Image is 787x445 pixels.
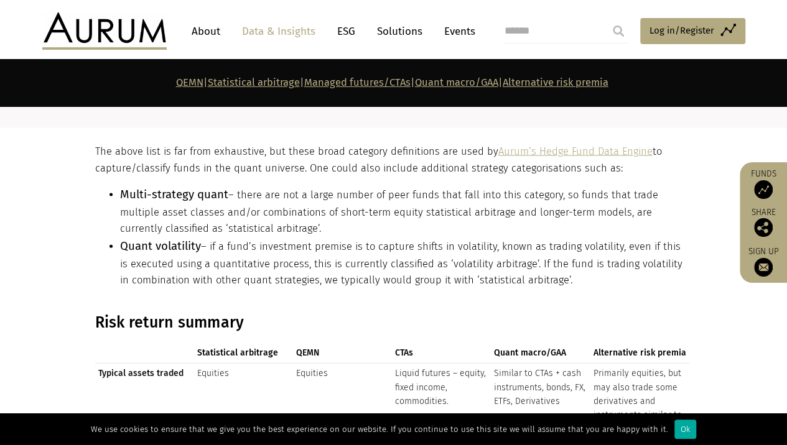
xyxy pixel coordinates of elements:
[650,23,714,38] span: Log in/Register
[590,364,689,440] td: Primarily equities, but may also trade some derivatives and instruments similar to quant macro
[208,76,300,88] a: Statistical arbitrage
[120,186,689,237] li: – there are not a large number of peer funds that fall into this category, so funds that trade mu...
[498,145,653,157] a: Aurum’s Hedge Fund Data Engine
[95,364,194,440] td: Typical assets traded
[236,20,322,43] a: Data & Insights
[95,313,689,332] h3: Risk return summary
[392,364,491,440] td: Liquid futures – equity, fixed income, commodities.
[293,364,392,440] td: Equities
[746,246,781,277] a: Sign up
[503,76,608,88] a: Alternative risk premia
[593,346,686,360] span: Alternative risk premia
[95,144,689,177] p: The above list is far from exhaustive, but these broad category definitions are used by to captur...
[120,239,201,253] span: Quant volatility
[754,218,773,237] img: Share this post
[395,346,488,360] span: CTAs
[491,364,590,440] td: Similar to CTAs + cash instruments, bonds, FX, ETFs, Derivatives
[606,19,631,44] input: Submit
[754,258,773,277] img: Sign up to our newsletter
[415,76,498,88] a: Quant macro/GAA
[296,346,389,360] span: QEMN
[197,346,290,360] span: Statistical arbitrage
[371,20,429,43] a: Solutions
[176,76,608,88] strong: | | | |
[438,20,475,43] a: Events
[120,237,689,289] li: – if a fund’s investment premise is to capture shifts in volatility, known as trading volatility,...
[194,364,293,440] td: Equities
[331,20,361,43] a: ESG
[304,76,411,88] a: Managed futures/CTAs
[754,180,773,199] img: Access Funds
[674,420,696,439] div: Ok
[640,18,745,44] a: Log in/Register
[42,12,167,50] img: Aurum
[746,168,781,199] a: Funds
[494,346,587,360] span: Quant macro/GAA
[176,76,203,88] a: QEMN
[746,208,781,237] div: Share
[185,20,226,43] a: About
[120,188,228,201] span: Multi-strategy quant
